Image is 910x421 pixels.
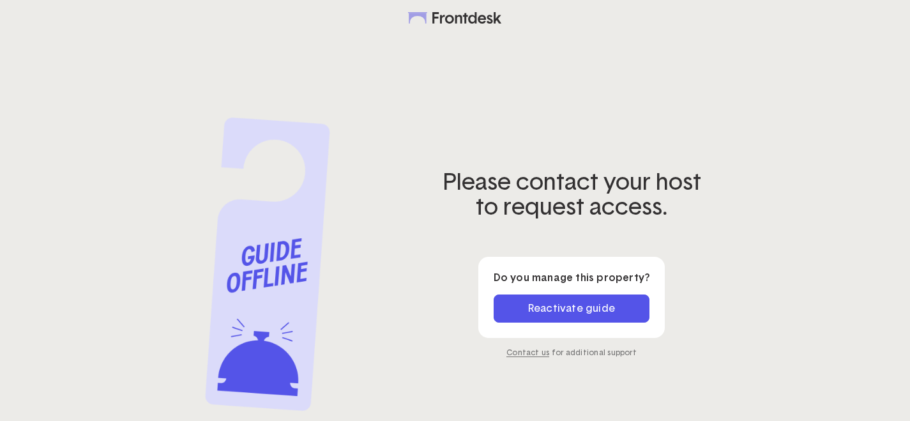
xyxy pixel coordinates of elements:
a: Contact us [506,349,549,356]
div: for additional support [506,348,637,358]
a: Reactivate guide [494,295,650,323]
img: do not disturb [204,117,330,411]
h2: Please contact your host to request access. [437,171,706,221]
img: Inhouse [408,12,502,24]
h5: Do you manage this property? [494,272,650,284]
